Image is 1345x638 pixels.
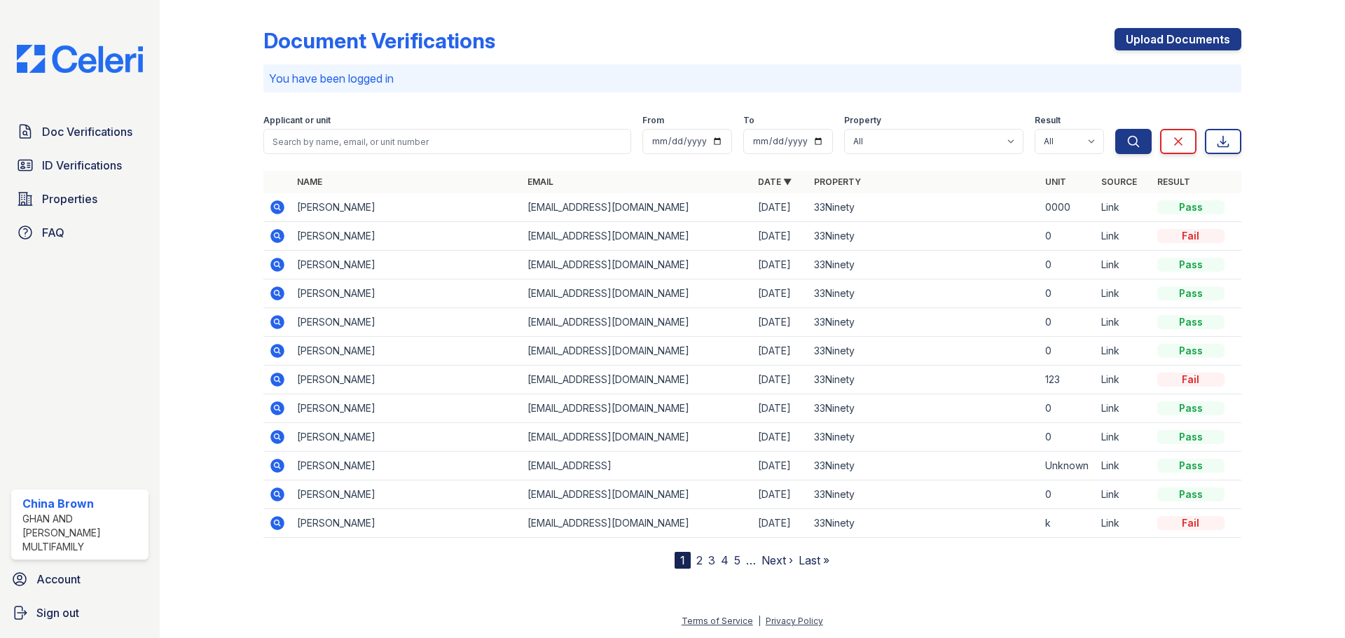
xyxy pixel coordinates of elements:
[291,394,522,423] td: [PERSON_NAME]
[263,129,631,154] input: Search by name, email, or unit number
[1096,366,1152,394] td: Link
[291,279,522,308] td: [PERSON_NAME]
[291,193,522,222] td: [PERSON_NAME]
[761,553,793,567] a: Next ›
[1040,279,1096,308] td: 0
[11,219,149,247] a: FAQ
[1096,509,1152,538] td: Link
[1157,459,1225,473] div: Pass
[1040,251,1096,279] td: 0
[1040,480,1096,509] td: 0
[522,452,752,480] td: [EMAIL_ADDRESS]
[752,279,808,308] td: [DATE]
[1157,258,1225,272] div: Pass
[297,176,322,187] a: Name
[263,28,495,53] div: Document Verifications
[808,251,1039,279] td: 33Ninety
[11,151,149,179] a: ID Verifications
[721,553,729,567] a: 4
[814,176,861,187] a: Property
[746,552,756,569] span: …
[291,509,522,538] td: [PERSON_NAME]
[766,616,823,626] a: Privacy Policy
[696,553,703,567] a: 2
[1157,286,1225,300] div: Pass
[1157,430,1225,444] div: Pass
[522,480,752,509] td: [EMAIL_ADDRESS][DOMAIN_NAME]
[291,337,522,366] td: [PERSON_NAME]
[42,224,64,241] span: FAQ
[1035,115,1061,126] label: Result
[1157,315,1225,329] div: Pass
[1040,337,1096,366] td: 0
[752,366,808,394] td: [DATE]
[1045,176,1066,187] a: Unit
[22,512,143,554] div: Ghan and [PERSON_NAME] Multifamily
[1157,373,1225,387] div: Fail
[291,366,522,394] td: [PERSON_NAME]
[1040,308,1096,337] td: 0
[675,552,691,569] div: 1
[6,599,154,627] a: Sign out
[1096,193,1152,222] td: Link
[752,193,808,222] td: [DATE]
[11,118,149,146] a: Doc Verifications
[1115,28,1241,50] a: Upload Documents
[1157,229,1225,243] div: Fail
[1040,193,1096,222] td: 0000
[1096,423,1152,452] td: Link
[1096,394,1152,423] td: Link
[1157,516,1225,530] div: Fail
[642,115,664,126] label: From
[808,279,1039,308] td: 33Ninety
[808,394,1039,423] td: 33Ninety
[1157,401,1225,415] div: Pass
[522,509,752,538] td: [EMAIL_ADDRESS][DOMAIN_NAME]
[291,308,522,337] td: [PERSON_NAME]
[1157,176,1190,187] a: Result
[1040,222,1096,251] td: 0
[1040,366,1096,394] td: 123
[42,123,132,140] span: Doc Verifications
[22,495,143,512] div: China Brown
[6,565,154,593] a: Account
[743,115,754,126] label: To
[1101,176,1137,187] a: Source
[291,480,522,509] td: [PERSON_NAME]
[11,185,149,213] a: Properties
[1157,487,1225,501] div: Pass
[808,452,1039,480] td: 33Ninety
[682,616,753,626] a: Terms of Service
[844,115,881,126] label: Property
[522,222,752,251] td: [EMAIL_ADDRESS][DOMAIN_NAME]
[734,553,740,567] a: 5
[752,308,808,337] td: [DATE]
[708,553,715,567] a: 3
[42,190,97,207] span: Properties
[808,222,1039,251] td: 33Ninety
[758,616,761,626] div: |
[42,157,122,174] span: ID Verifications
[522,308,752,337] td: [EMAIL_ADDRESS][DOMAIN_NAME]
[1040,423,1096,452] td: 0
[752,509,808,538] td: [DATE]
[758,176,792,187] a: Date ▼
[752,423,808,452] td: [DATE]
[291,251,522,279] td: [PERSON_NAME]
[808,423,1039,452] td: 33Ninety
[1040,509,1096,538] td: k
[752,452,808,480] td: [DATE]
[1096,452,1152,480] td: Link
[1040,394,1096,423] td: 0
[808,308,1039,337] td: 33Ninety
[6,45,154,73] img: CE_Logo_Blue-a8612792a0a2168367f1c8372b55b34899dd931a85d93a1a3d3e32e68fde9ad4.png
[1157,200,1225,214] div: Pass
[808,509,1039,538] td: 33Ninety
[522,366,752,394] td: [EMAIL_ADDRESS][DOMAIN_NAME]
[1040,452,1096,480] td: Unknown
[522,337,752,366] td: [EMAIL_ADDRESS][DOMAIN_NAME]
[291,452,522,480] td: [PERSON_NAME]
[752,480,808,509] td: [DATE]
[1096,279,1152,308] td: Link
